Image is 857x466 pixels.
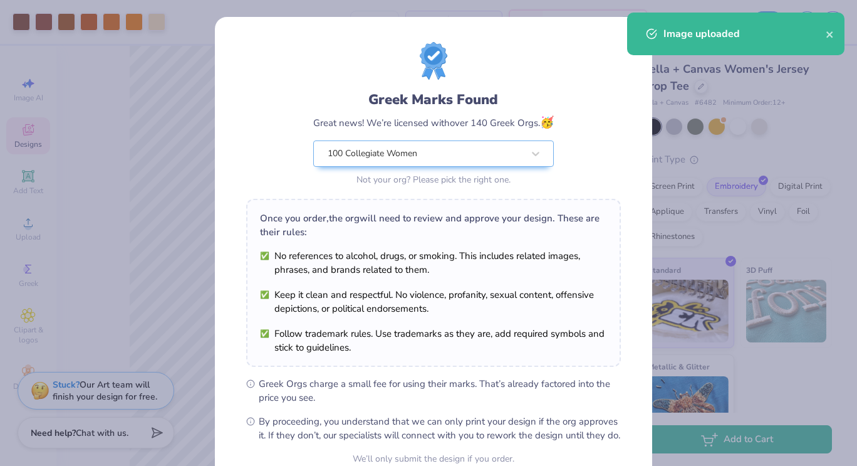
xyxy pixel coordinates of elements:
[259,377,621,405] span: Greek Orgs charge a small fee for using their marks. That’s already factored into the price you see.
[260,288,607,315] li: Keep it clean and respectful. No violence, profanity, sexual content, offensive depictions, or po...
[826,26,834,41] button: close
[420,42,447,80] img: license-marks-badge.png
[260,249,607,277] li: No references to alcohol, drugs, or smoking. This includes related images, phrases, and brands re...
[540,115,554,130] span: 🥳
[259,415,621,442] span: By proceeding, you understand that we can only print your design if the org approves it. If they ...
[260,327,607,354] li: Follow trademark rules. Use trademarks as they are, add required symbols and stick to guidelines.
[313,114,554,131] div: Great news! We’re licensed with over 140 Greek Orgs.
[663,26,826,41] div: Image uploaded
[260,211,607,239] div: Once you order, the org will need to review and approve your design. These are their rules:
[353,452,514,465] div: We’ll only submit the design if you order.
[313,90,554,110] div: Greek Marks Found
[313,173,554,186] div: Not your org? Please pick the right one.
